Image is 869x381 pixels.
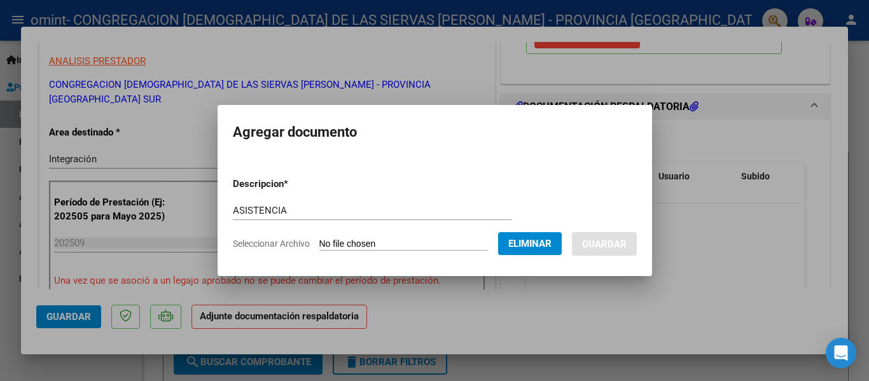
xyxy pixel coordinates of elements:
span: Guardar [582,239,627,250]
span: Eliminar [508,238,552,249]
button: Guardar [572,232,637,256]
span: Seleccionar Archivo [233,239,310,249]
button: Eliminar [498,232,562,255]
h2: Agregar documento [233,120,637,144]
p: Descripcion [233,177,354,191]
div: Open Intercom Messenger [826,338,856,368]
